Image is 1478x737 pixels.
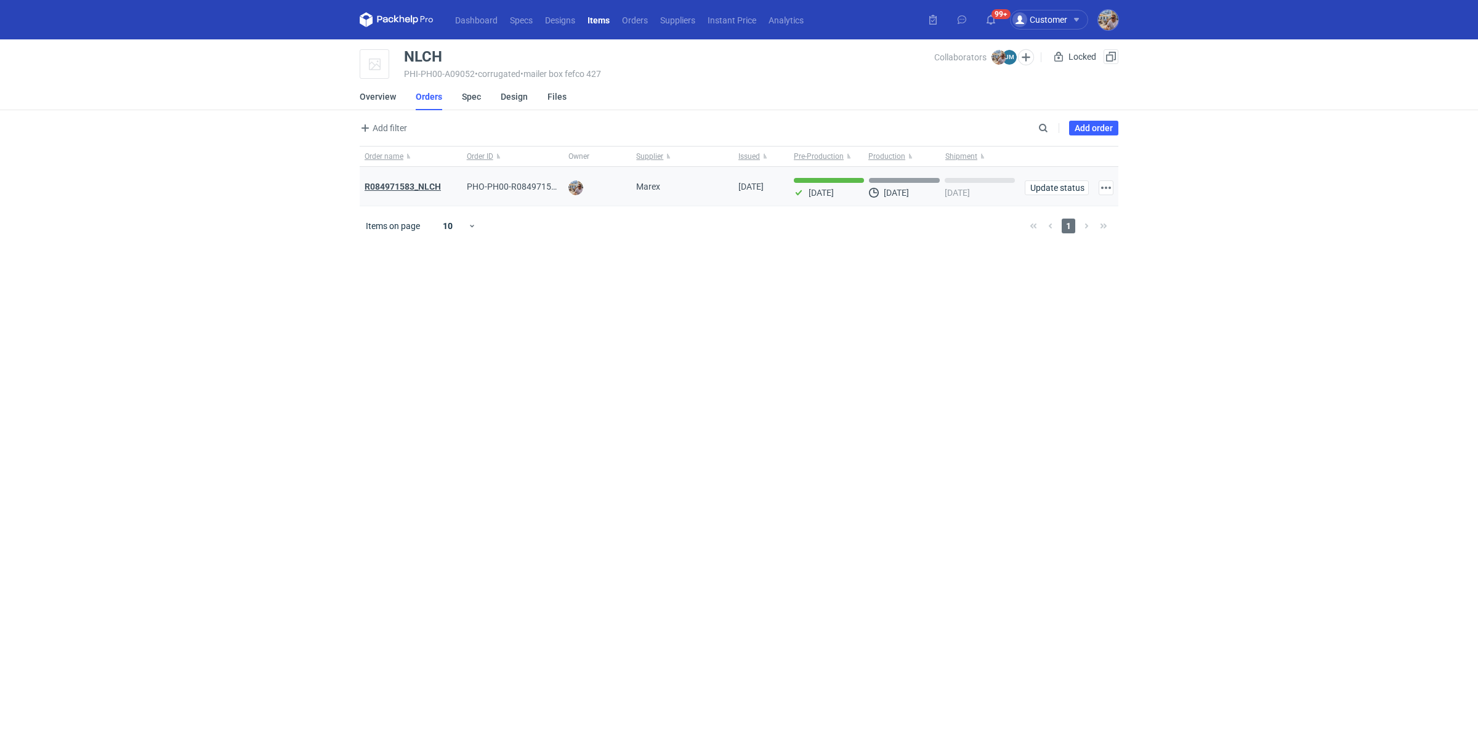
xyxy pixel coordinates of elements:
[1025,180,1089,195] button: Update status
[884,188,909,198] p: [DATE]
[357,121,408,135] button: Add filter
[504,12,539,27] a: Specs
[501,83,528,110] a: Design
[1036,121,1075,135] input: Search
[794,151,844,161] span: Pre-Production
[738,182,764,191] span: 24/09/2025
[636,180,660,193] span: Marex
[360,83,396,110] a: Overview
[1018,49,1034,65] button: Edit collaborators
[360,147,462,166] button: Order name
[738,151,760,161] span: Issued
[547,83,567,110] a: Files
[416,83,442,110] a: Orders
[475,69,520,79] span: • corrugated
[945,151,977,161] span: Shipment
[934,52,987,62] span: Collaborators
[789,147,866,166] button: Pre-Production
[1030,183,1083,192] span: Update status
[981,10,1001,30] button: 99+
[991,50,1006,65] img: Michał Palasek
[462,147,564,166] button: Order ID
[1062,219,1075,233] span: 1
[467,151,493,161] span: Order ID
[868,151,905,161] span: Production
[520,69,601,79] span: • mailer box fefco 427
[631,147,733,166] button: Supplier
[733,147,789,166] button: Issued
[1002,50,1017,65] figcaption: JM
[1010,10,1098,30] button: Customer
[449,12,504,27] a: Dashboard
[366,220,420,232] span: Items on page
[616,12,654,27] a: Orders
[1099,180,1113,195] button: Actions
[866,147,943,166] button: Production
[701,12,762,27] a: Instant Price
[358,121,407,135] span: Add filter
[1098,10,1118,30] img: Michał Palasek
[943,147,1020,166] button: Shipment
[1012,12,1067,27] div: Customer
[404,69,934,79] div: PHI-PH00-A09052
[462,83,481,110] a: Spec
[360,12,434,27] svg: Packhelp Pro
[365,182,441,191] a: R084971583_NLCH
[636,151,663,161] span: Supplier
[809,188,834,198] p: [DATE]
[539,12,581,27] a: Designs
[581,12,616,27] a: Items
[428,217,468,235] div: 10
[631,167,733,206] div: Marex
[568,180,583,195] img: Michał Palasek
[467,182,588,191] span: PHO-PH00-R084971583_NLCH
[1104,49,1118,64] button: Duplicate Item
[1069,121,1118,135] a: Add order
[568,151,589,161] span: Owner
[654,12,701,27] a: Suppliers
[762,12,810,27] a: Analytics
[404,49,442,64] div: NLCH
[1051,49,1099,64] div: Locked
[945,188,970,198] p: [DATE]
[365,151,403,161] span: Order name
